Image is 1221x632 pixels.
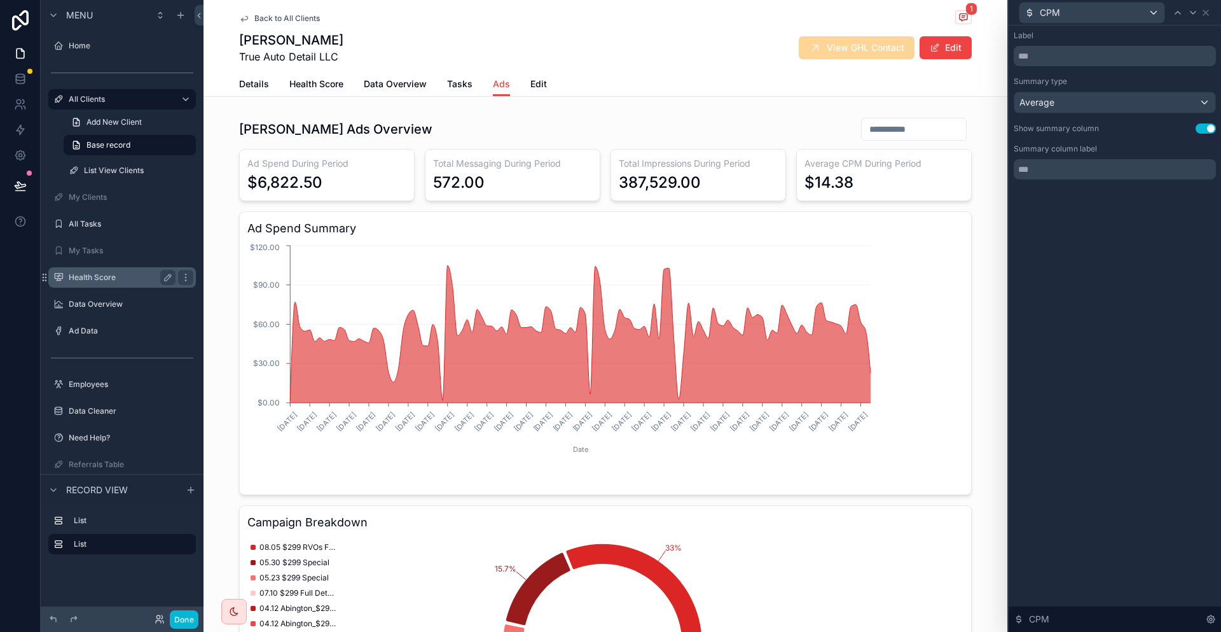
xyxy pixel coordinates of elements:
[239,49,343,64] span: True Auto Detail LLC
[69,379,193,390] label: Employees
[955,10,972,26] button: 1
[1014,123,1099,134] div: Show summary column
[48,428,196,448] a: Need Help?
[920,36,972,59] button: Edit
[48,267,196,288] a: Health Score
[530,78,547,90] span: Edit
[48,401,196,421] a: Data Cleaner
[74,516,191,526] label: List
[69,272,170,283] label: Health Score
[447,73,473,98] a: Tasks
[364,73,427,98] a: Data Overview
[1040,6,1060,19] span: CPM
[48,321,196,341] a: Ad Data
[48,454,196,475] a: Referrals Table
[69,219,193,229] label: All Tasks
[239,31,343,49] h1: [PERSON_NAME]
[48,214,196,234] a: All Tasks
[530,73,547,98] a: Edit
[289,73,343,98] a: Health Score
[69,406,193,416] label: Data Cleaner
[69,460,193,470] label: Referrals Table
[239,13,320,24] a: Back to All Clients
[69,433,193,443] label: Need Help?
[69,326,193,336] label: Ad Data
[66,484,128,496] span: Record view
[64,112,196,132] a: Add New Client
[447,78,473,90] span: Tasks
[48,187,196,207] a: My Clients
[1019,96,1054,109] span: Average
[48,374,196,395] a: Employees
[1029,613,1049,626] span: CPM
[48,294,196,314] a: Data Overview
[69,299,193,309] label: Data Overview
[69,246,193,256] label: My Tasks
[84,165,193,176] label: List View Clients
[48,36,196,56] a: Home
[69,94,170,104] label: All Clients
[364,78,427,90] span: Data Overview
[69,192,193,202] label: My Clients
[74,539,186,549] label: List
[239,78,269,90] span: Details
[254,13,320,24] span: Back to All Clients
[1019,2,1165,24] button: CPM
[1014,144,1097,154] label: Summary column label
[1014,31,1033,41] label: Label
[69,41,193,51] label: Home
[86,117,142,127] span: Add New Client
[239,73,269,98] a: Details
[48,241,196,261] a: My Tasks
[48,89,196,109] a: All Clients
[493,73,510,97] a: Ads
[493,78,510,90] span: Ads
[66,9,93,22] span: Menu
[86,140,130,150] span: Base record
[1014,92,1216,113] button: Average
[1014,76,1067,87] label: Summary type
[289,78,343,90] span: Health Score
[965,3,977,15] span: 1
[41,505,203,567] div: scrollable content
[64,160,196,181] a: List View Clients
[64,135,196,155] a: Base record
[170,610,198,629] button: Done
